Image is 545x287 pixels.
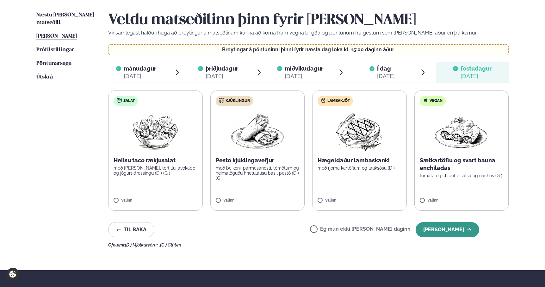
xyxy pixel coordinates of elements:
[216,165,300,181] p: með beikoni, parmesanosti, tómötum og heimalöguðu hnetulausu basil pestó (D ) (G )
[108,29,509,37] p: Vinsamlegast hafðu í huga að breytingar á matseðlinum kunna að koma fram vegna birgða og pöntunum...
[377,72,395,80] div: [DATE]
[124,65,156,72] span: mánudagur
[420,173,504,178] p: tómata og chipotle salsa og nachos (G )
[416,222,479,237] button: [PERSON_NAME]
[6,268,19,281] a: Cookie settings
[124,72,156,80] div: [DATE]
[226,98,250,103] span: Kjúklingur
[108,222,154,237] button: Til baka
[321,98,326,103] img: Lamb.svg
[285,65,323,72] span: miðvikudagur
[36,34,77,39] span: [PERSON_NAME]
[216,157,300,164] p: Pesto kjúklingavefjur
[461,72,492,80] div: [DATE]
[108,11,509,29] h2: Veldu matseðilinn þinn fyrir [PERSON_NAME]
[117,98,122,103] img: salad.svg
[318,157,401,164] p: Hægeldaður lambaskanki
[36,73,53,81] a: Útskrá
[206,65,238,72] span: þriðjudagur
[125,242,160,247] span: (D ) Mjólkurvörur ,
[36,60,71,67] a: Pöntunarsaga
[114,165,197,176] p: með [PERSON_NAME], tortillu, avókadó og jógúrt dressingu (D ) (G )
[430,98,443,103] span: Vegan
[331,111,387,152] img: Beef-Meat.png
[123,98,135,103] span: Salat
[377,65,395,72] span: Í dag
[127,111,183,152] img: Salad.png
[318,165,401,171] p: með rjóma kartöflum og lauksósu (D )
[327,98,350,103] span: Lambakjöt
[434,111,489,152] img: Enchilada.png
[36,74,53,80] span: Útskrá
[36,47,74,53] span: Prófílstillingar
[219,98,224,103] img: chicken.svg
[285,72,323,80] div: [DATE]
[36,46,74,54] a: Prófílstillingar
[230,111,285,152] img: Wraps.png
[108,242,509,247] div: Ofnæmi:
[423,98,428,103] img: Vegan.svg
[36,33,77,40] a: [PERSON_NAME]
[420,157,504,172] p: Sætkartöflu og svart bauna enchiladas
[160,242,181,247] span: (G ) Glúten
[206,72,238,80] div: [DATE]
[115,47,502,52] p: Breytingar á pöntuninni þinni fyrir næsta dag loka kl. 15:00 daginn áður.
[36,11,96,27] a: Næstu [PERSON_NAME] matseðill
[461,65,492,72] span: föstudagur
[36,12,94,25] span: Næstu [PERSON_NAME] matseðill
[114,157,197,164] p: Heilsu taco rækjusalat
[36,61,71,66] span: Pöntunarsaga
